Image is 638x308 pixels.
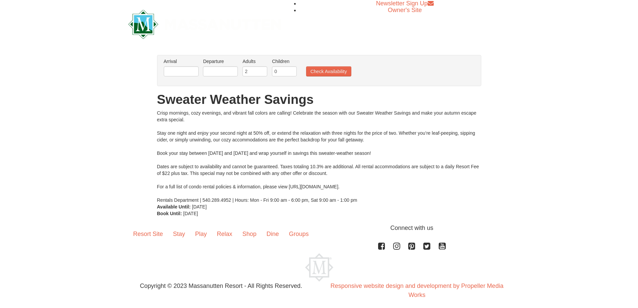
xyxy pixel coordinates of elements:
a: Massanutten Resort [128,15,282,31]
strong: Book Until: [157,211,182,216]
label: Arrival [164,58,199,65]
a: Stay [168,224,190,244]
a: Play [190,224,212,244]
span: [DATE] [192,204,207,209]
a: Dine [262,224,284,244]
label: Departure [203,58,238,65]
img: Massanutten Resort Logo [305,253,333,282]
div: Crisp mornings, cozy evenings, and vibrant fall colors are calling! Celebrate the season with our... [157,110,481,203]
a: Responsive website design and development by Propeller Media Works [331,283,503,298]
label: Children [272,58,297,65]
h1: Sweater Weather Savings [157,93,481,106]
img: Massanutten Resort Logo [128,10,282,39]
strong: Available Until: [157,204,191,209]
button: Check Availability [306,66,351,76]
a: Owner's Site [388,7,422,13]
a: Shop [237,224,262,244]
a: Resort Site [128,224,168,244]
p: Copyright © 2023 Massanutten Resort - All Rights Reserved. [123,282,319,291]
a: Groups [284,224,314,244]
label: Adults [242,58,267,65]
a: Relax [212,224,237,244]
p: Connect with us [128,224,510,233]
span: [DATE] [183,211,198,216]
